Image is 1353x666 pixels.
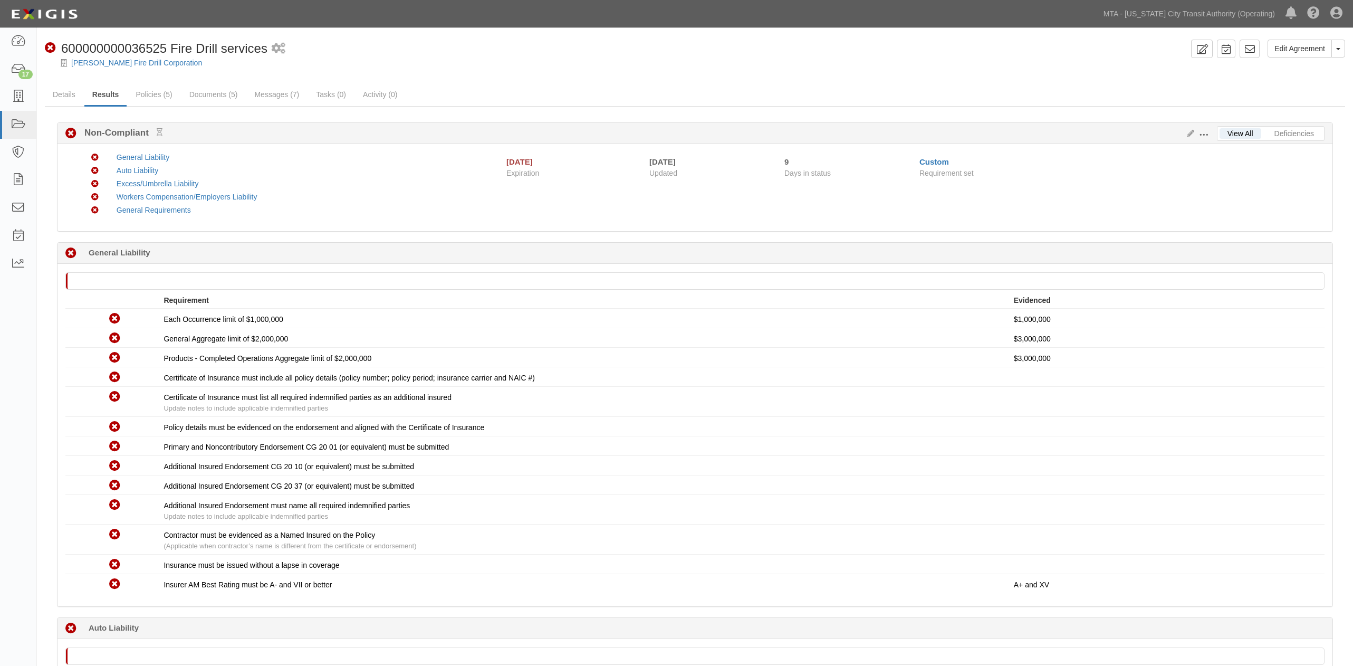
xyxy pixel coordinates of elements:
[164,354,371,363] span: Products - Completed Operations Aggregate limit of $2,000,000
[128,84,180,105] a: Policies (5)
[109,480,120,491] i: Non-Compliant
[164,335,288,343] span: General Aggregate limit of $2,000,000
[164,374,534,382] span: Certificate of Insurance must include all policy details (policy number; policy period; insurance...
[164,531,375,539] span: Contractor must be evidenced as a Named Insured on the Policy
[1220,128,1261,139] a: View All
[1014,353,1317,364] p: $3,000,000
[355,84,405,105] a: Activity (0)
[164,581,332,589] span: Insurer AM Best Rating must be A- and VII or better
[8,5,81,24] img: logo-5460c22ac91f19d4615b14bd174203de0afe785f0fc80cf4dbbc73dc1793850b.png
[45,40,267,58] div: 600000000036525 Fire Drill services
[1014,314,1317,325] p: $1,000,000
[919,169,974,177] span: Requirement set
[45,84,83,105] a: Details
[109,422,120,433] i: Non-Compliant
[89,247,150,258] b: General Liability
[109,372,120,383] i: Non-Compliant
[649,156,769,167] div: [DATE]
[784,169,831,177] span: Days in status
[919,157,949,166] a: Custom
[164,542,416,550] span: (Applicable when contractor’s name is different from the certificate or endorsement)
[117,179,199,188] a: Excess/Umbrella Liability
[91,154,99,161] i: Non-Compliant
[109,353,120,364] i: Non-Compliant
[164,315,283,324] span: Each Occurrence limit of $1,000,000
[117,206,191,214] a: General Requirements
[164,512,328,520] span: Update notes to include applicable indemnified parties
[164,443,449,451] span: Primary and Noncontributory Endorsement CG 20 01 (or equivalent) must be submitted
[91,207,99,214] i: Non-Compliant
[308,84,354,105] a: Tasks (0)
[272,43,285,54] i: 1 scheduled workflow
[109,313,120,325] i: Non-Compliant
[91,180,99,188] i: Non-Compliant
[1014,334,1317,344] p: $3,000,000
[65,623,76,634] i: Non-Compliant 9 days (since 10/01/2025)
[71,59,202,67] a: [PERSON_NAME] Fire Drill Corporation
[109,559,120,570] i: Non-Compliant
[18,70,33,79] div: 17
[109,333,120,344] i: Non-Compliant
[1014,296,1051,305] strong: Evidenced
[117,193,257,201] a: Workers Compensation/Employers Liability
[91,167,99,175] i: Non-Compliant
[1014,579,1317,590] p: A+ and XV
[109,579,120,590] i: Non-Compliant
[61,41,267,55] span: 600000000036525 Fire Drill services
[1098,3,1280,24] a: MTA - [US_STATE] City Transit Authority (Operating)
[1183,129,1194,138] a: Edit Results
[164,501,410,510] span: Additional Insured Endorsement must name all required indemnified parties
[784,156,911,167] div: Since 10/01/2025
[164,482,414,490] span: Additional Insured Endorsement CG 20 37 (or equivalent) must be submitted
[109,529,120,540] i: Non-Compliant
[164,404,328,412] span: Update notes to include applicable indemnified parties
[164,561,339,569] span: Insurance must be issued without a lapse in coverage
[649,169,677,177] span: Updated
[1307,7,1320,20] i: Help Center - Complianz
[246,84,307,105] a: Messages (7)
[89,622,139,633] b: Auto Liability
[117,166,158,175] a: Auto Liability
[84,84,127,107] a: Results
[91,194,99,201] i: Non-Compliant
[164,296,209,305] strong: Requirement
[164,462,414,471] span: Additional Insured Endorsement CG 20 10 (or equivalent) must be submitted
[1268,40,1332,58] a: Edit Agreement
[1266,128,1322,139] a: Deficiencies
[76,127,162,139] b: Non-Compliant
[109,441,120,452] i: Non-Compliant
[109,461,120,472] i: Non-Compliant
[65,248,76,259] i: Non-Compliant 1 day (since 10/09/2025)
[65,128,76,139] i: Non-Compliant
[164,423,484,432] span: Policy details must be evidenced on the endorsement and aligned with the Certificate of Insurance
[45,43,56,54] i: Non-Compliant
[181,84,246,105] a: Documents (5)
[109,500,120,511] i: Non-Compliant
[506,168,641,178] span: Expiration
[157,128,162,137] small: Pending Review
[164,393,452,402] span: Certificate of Insurance must list all required indemnified parties as an additional insured
[506,156,533,167] div: [DATE]
[109,392,120,403] i: Non-Compliant
[117,153,169,161] a: General Liability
